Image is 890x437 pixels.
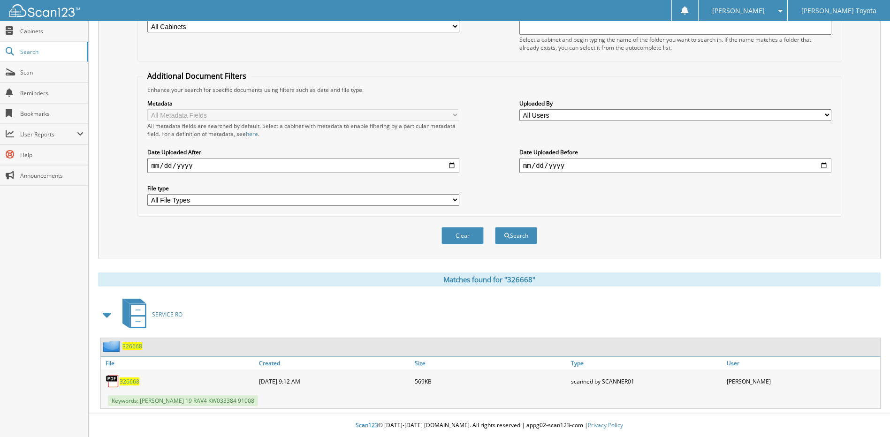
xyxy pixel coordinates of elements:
span: Scan123 [356,421,378,429]
a: Privacy Policy [588,421,623,429]
label: Date Uploaded After [147,148,459,156]
span: Scan [20,68,84,76]
div: [DATE] 9:12 AM [257,372,412,391]
label: File type [147,184,459,192]
span: Keywords: [PERSON_NAME] 19 RAV4 KW033384 91008 [108,395,258,406]
a: Created [257,357,412,369]
div: Matches found for "326668" [98,272,881,286]
div: scanned by SCANNER01 [569,372,724,391]
input: start [147,158,459,173]
div: © [DATE]-[DATE] [DOMAIN_NAME]. All rights reserved | appg02-scan123-com | [89,414,890,437]
a: Type [569,357,724,369]
span: Announcements [20,172,84,180]
label: Uploaded By [519,99,831,107]
span: [PERSON_NAME] Toyota [801,8,876,14]
a: here [246,130,258,138]
div: 569KB [412,372,568,391]
span: User Reports [20,130,77,138]
div: Enhance your search for specific documents using filters such as date and file type. [143,86,836,94]
input: end [519,158,831,173]
div: Select a cabinet and begin typing the name of the folder you want to search in. If the name match... [519,36,831,52]
a: User [724,357,880,369]
button: Search [495,227,537,244]
a: 326668 [122,342,142,350]
legend: Additional Document Filters [143,71,251,81]
a: File [101,357,257,369]
span: Help [20,151,84,159]
img: PDF.png [106,374,120,388]
iframe: Chat Widget [843,392,890,437]
span: SERVICE RO [152,310,183,318]
div: All metadata fields are searched by default. Select a cabinet with metadata to enable filtering b... [147,122,459,138]
span: [PERSON_NAME] [712,8,765,14]
img: scan123-logo-white.svg [9,4,80,17]
button: Clear [441,227,484,244]
a: SERVICE RO [117,296,183,333]
a: 326668 [120,377,139,385]
label: Metadata [147,99,459,107]
span: Reminders [20,89,84,97]
span: Bookmarks [20,110,84,118]
div: [PERSON_NAME] [724,372,880,391]
label: Date Uploaded Before [519,148,831,156]
span: Search [20,48,82,56]
a: Size [412,357,568,369]
img: folder2.png [103,340,122,352]
span: Cabinets [20,27,84,35]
